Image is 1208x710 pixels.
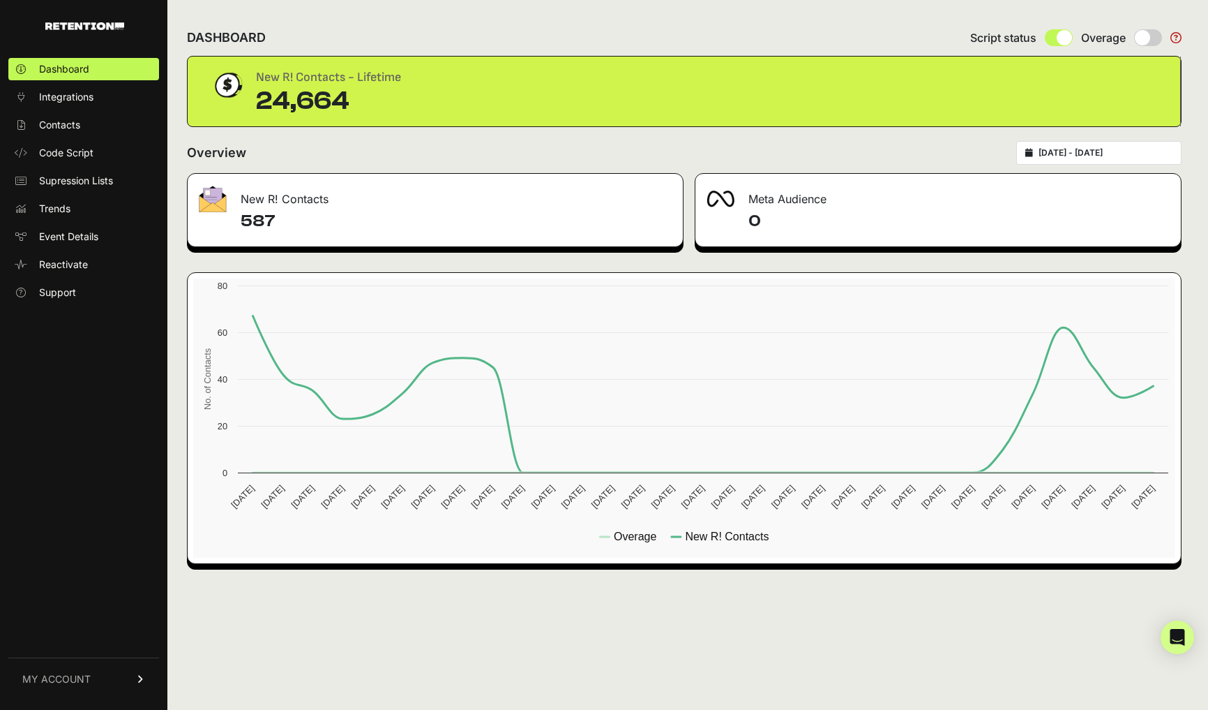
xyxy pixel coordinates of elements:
[39,286,76,299] span: Support
[218,327,227,338] text: 60
[970,29,1036,46] span: Script status
[559,483,587,510] text: [DATE]
[1129,483,1156,510] text: [DATE]
[289,483,316,510] text: [DATE]
[859,483,886,510] text: [DATE]
[199,186,227,212] img: fa-envelope-19ae18322b30453b285274b1b8af3d052b27d846a4fbe8435d1a52b978f639a2.png
[319,483,346,510] text: [DATE]
[202,348,213,410] text: No. of Contacts
[8,86,159,108] a: Integrations
[409,483,437,510] text: [DATE]
[218,421,227,431] text: 20
[259,483,286,510] text: [DATE]
[679,483,707,510] text: [DATE]
[685,531,769,542] text: New R! Contacts
[39,118,80,132] span: Contacts
[39,230,98,244] span: Event Details
[649,483,677,510] text: [DATE]
[1009,483,1036,510] text: [DATE]
[187,28,266,47] h2: DASHBOARD
[889,483,916,510] text: [DATE]
[8,281,159,304] a: Support
[45,22,124,30] img: Retention.com
[8,170,159,192] a: Supression Lists
[22,672,91,686] span: MY ACCOUNT
[529,483,557,510] text: [DATE]
[188,174,683,216] div: New R! Contacts
[229,483,256,510] text: [DATE]
[1081,29,1126,46] span: Overage
[39,202,70,216] span: Trends
[709,483,737,510] text: [DATE]
[8,142,159,164] a: Code Script
[187,143,246,163] h2: Overview
[1039,483,1066,510] text: [DATE]
[499,483,527,510] text: [DATE]
[829,483,856,510] text: [DATE]
[439,483,467,510] text: [DATE]
[1099,483,1126,510] text: [DATE]
[589,483,617,510] text: [DATE]
[39,258,88,272] span: Reactivate
[707,191,734,207] img: fa-meta-2f981b61bb99beabf952f7030308934f19ce035c18b003e963880cc3fabeebb7.png
[256,68,401,87] div: New R! Contacts - Lifetime
[349,483,376,510] text: [DATE]
[8,253,159,276] a: Reactivate
[39,174,113,188] span: Supression Lists
[39,90,93,104] span: Integrations
[1161,621,1194,654] div: Open Intercom Messenger
[769,483,796,510] text: [DATE]
[695,174,1181,216] div: Meta Audience
[1069,483,1096,510] text: [DATE]
[8,114,159,136] a: Contacts
[739,483,767,510] text: [DATE]
[469,483,497,510] text: [DATE]
[8,198,159,220] a: Trends
[222,468,227,478] text: 0
[799,483,826,510] text: [DATE]
[218,281,227,291] text: 80
[748,210,1170,232] h4: 0
[256,87,401,115] div: 24,664
[8,225,159,248] a: Event Details
[919,483,946,510] text: [DATE]
[8,58,159,80] a: Dashboard
[379,483,407,510] text: [DATE]
[979,483,1006,510] text: [DATE]
[614,531,656,542] text: Overage
[210,68,245,103] img: dollar-coin-05c43ed7efb7bc0c12610022525b4bbbb207c7efeef5aecc26f025e68dcafac9.png
[39,62,89,76] span: Dashboard
[218,374,227,385] text: 40
[241,210,672,232] h4: 587
[39,146,93,160] span: Code Script
[619,483,647,510] text: [DATE]
[8,658,159,700] a: MY ACCOUNT
[949,483,976,510] text: [DATE]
